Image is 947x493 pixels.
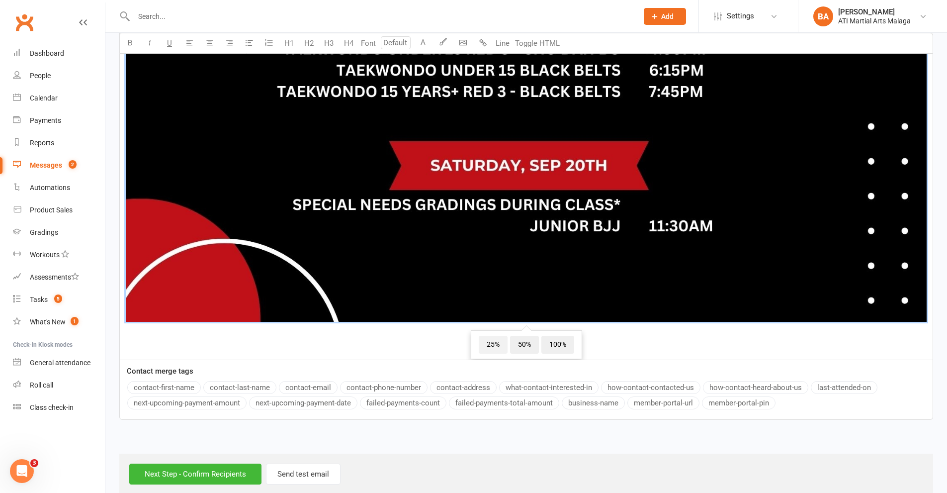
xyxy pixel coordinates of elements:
a: Assessments [13,266,105,289]
button: how-contact-heard-about-us [703,381,808,394]
input: Default [381,36,411,49]
button: H4 [339,33,358,53]
label: Contact merge tags [127,365,193,377]
a: Payments [13,109,105,132]
button: U [160,33,179,53]
button: member-portal-pin [702,396,775,409]
div: ATI Martial Arts Malaga [838,16,911,25]
button: contact-email [279,381,338,394]
a: Tasks 5 [13,289,105,311]
div: BA [813,6,833,26]
div: People [30,72,51,80]
button: failed-payments-count [360,396,446,409]
a: Product Sales [13,199,105,221]
span: U [167,39,172,48]
a: Messages 2 [13,154,105,177]
span: Add [661,12,674,20]
a: General attendance kiosk mode [13,352,105,374]
div: Workouts [30,251,60,259]
div: Reports [30,139,54,147]
span: 25% [479,336,508,354]
a: Class kiosk mode [13,396,105,419]
button: H3 [319,33,339,53]
button: last-attended-on [811,381,877,394]
button: contact-address [430,381,497,394]
button: Line [493,33,513,53]
div: Automations [30,184,70,192]
div: Gradings [30,228,58,236]
button: member-portal-url [627,396,699,409]
div: Dashboard [30,49,64,57]
a: Automations [13,177,105,199]
button: Add [644,8,686,25]
a: People [13,65,105,87]
a: Workouts [13,244,105,266]
div: Class check-in [30,403,74,411]
div: Roll call [30,381,53,389]
button: Send test email [266,464,341,485]
span: Settings [727,5,754,27]
button: business-name [562,396,625,409]
a: Clubworx [12,10,37,35]
button: A [413,33,433,53]
div: Payments [30,116,61,124]
button: failed-payments-total-amount [449,396,559,409]
button: contact-first-name [127,381,201,394]
button: Toggle HTML [513,33,562,53]
iframe: Intercom live chat [10,459,34,483]
div: [PERSON_NAME] [838,7,911,16]
button: how-contact-contacted-us [601,381,700,394]
button: Font [358,33,378,53]
button: contact-phone-number [340,381,428,394]
span: 1 [71,317,79,325]
div: General attendance [30,359,90,367]
input: Next Step - Confirm Recipients [129,464,261,485]
div: Tasks [30,296,48,303]
button: H2 [299,33,319,53]
div: Product Sales [30,206,73,214]
input: Search... [131,9,631,23]
button: what-contact-interested-in [499,381,599,394]
a: Reports [13,132,105,154]
a: Roll call [13,374,105,396]
div: Messages [30,161,62,169]
a: What's New1 [13,311,105,333]
button: next-upcoming-payment-amount [127,396,247,409]
span: 50% [510,336,539,354]
button: contact-last-name [203,381,276,394]
div: Calendar [30,94,58,102]
button: next-upcoming-payment-date [249,396,357,409]
span: 2 [69,160,77,169]
span: 3 [30,459,38,467]
a: Calendar [13,87,105,109]
button: H1 [279,33,299,53]
a: Dashboard [13,42,105,65]
span: 100% [541,336,574,354]
span: 5 [54,295,62,303]
div: Assessments [30,273,79,281]
div: What's New [30,318,66,326]
a: Gradings [13,221,105,244]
